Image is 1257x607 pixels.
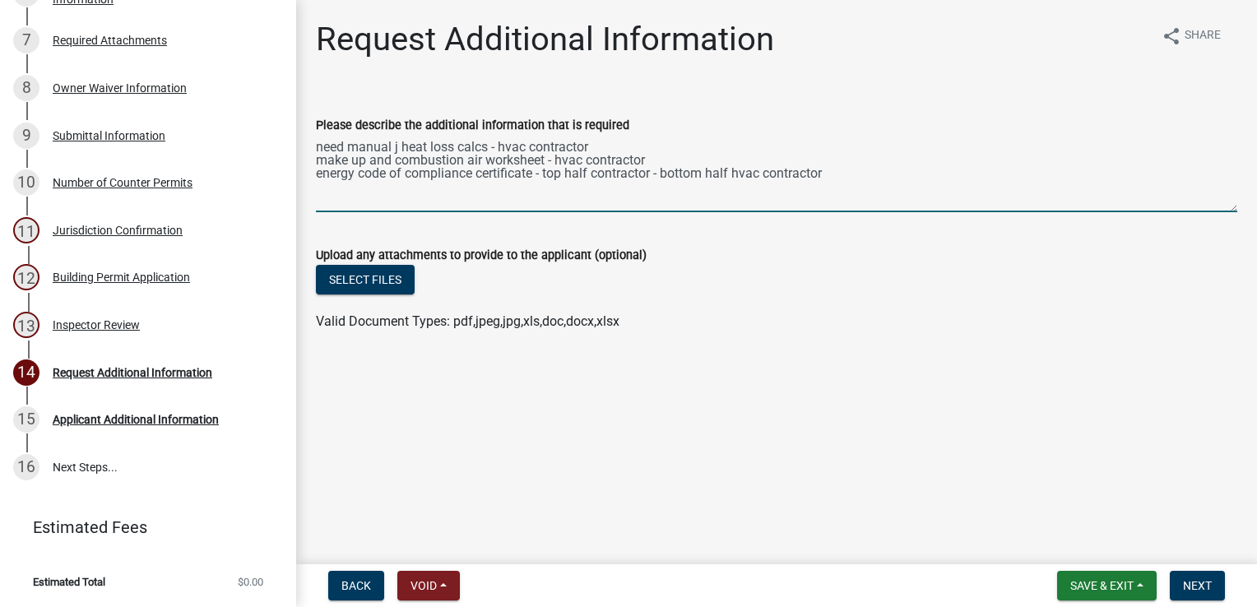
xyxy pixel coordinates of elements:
span: Back [341,579,371,592]
div: 7 [13,27,39,53]
button: Select files [316,265,415,294]
div: Applicant Additional Information [53,414,219,425]
div: 14 [13,359,39,386]
span: Share [1185,26,1221,46]
div: Jurisdiction Confirmation [53,225,183,236]
div: Building Permit Application [53,271,190,283]
label: Upload any attachments to provide to the applicant (optional) [316,250,647,262]
div: 13 [13,312,39,338]
button: Back [328,571,384,600]
span: $0.00 [238,577,263,587]
button: Next [1170,571,1225,600]
button: shareShare [1148,20,1234,52]
span: Estimated Total [33,577,105,587]
div: Number of Counter Permits [53,177,192,188]
div: Submittal Information [53,130,165,141]
div: 12 [13,264,39,290]
span: Valid Document Types: pdf,jpeg,jpg,xls,doc,docx,xlsx [316,313,619,329]
div: 15 [13,406,39,433]
div: Owner Waiver Information [53,82,187,94]
button: Void [397,571,460,600]
button: Save & Exit [1057,571,1157,600]
span: Next [1183,579,1212,592]
div: 10 [13,169,39,196]
label: Please describe the additional information that is required [316,120,629,132]
span: Save & Exit [1070,579,1134,592]
i: share [1162,26,1181,46]
span: Void [410,579,437,592]
div: 11 [13,217,39,243]
h1: Request Additional Information [316,20,774,59]
div: 9 [13,123,39,149]
div: 16 [13,454,39,480]
div: 8 [13,75,39,101]
div: Required Attachments [53,35,167,46]
div: Request Additional Information [53,367,212,378]
div: Inspector Review [53,319,140,331]
a: Estimated Fees [13,511,270,544]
